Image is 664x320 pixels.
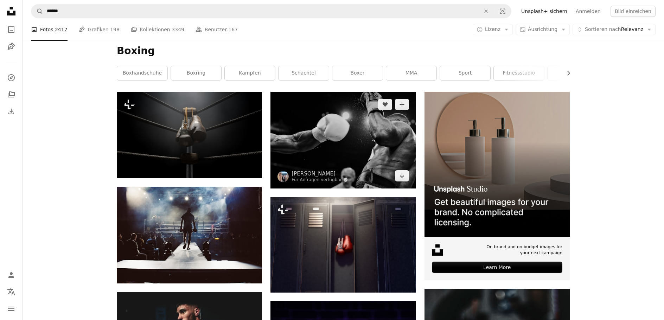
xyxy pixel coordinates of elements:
a: Linker Haken in einem Boxkampf [270,137,416,143]
span: 198 [110,26,120,33]
a: Herunterladen [395,170,409,181]
span: 167 [228,26,238,33]
button: Sortieren nachRelevanz [573,24,656,35]
img: file-1631678316303-ed18b8b5cb9cimage [432,244,443,256]
span: On-brand and on budget images for your next campaign [483,244,562,256]
button: Gefällt mir [378,99,392,110]
a: man standing and walking going on boxing ring surrounded with people [117,232,262,238]
a: Entdecken [4,71,18,85]
a: Anmelden / Registrieren [4,268,18,282]
form: Finden Sie Bildmaterial auf der ganzen Webseite [31,4,511,18]
a: On-brand and on budget images for your next campaignLearn More [424,92,570,280]
a: Anmelden [572,6,605,17]
a: Grafiken 198 [79,18,120,41]
a: Eine Nahaufnahme der Ecke eines alten Vintage-Boxrings, umgeben von Seilen, die von einem Scheinw... [117,132,262,138]
a: Kollektionen 3349 [131,18,184,41]
a: Startseite — Unsplash [4,4,18,20]
img: Linker Haken in einem Boxkampf [270,92,416,188]
img: Eine Nahaufnahme der Ecke eines alten Vintage-Boxrings, umgeben von Seilen, die von einem Scheinw... [117,92,262,178]
button: Menü [4,302,18,316]
span: Sortieren nach [585,26,621,32]
a: Boxhalle [548,66,598,80]
a: Eine Reihe von metallenen Turnhallenschränken mit einer offenen Tür, die zeigt, dass darin ein Pa... [270,241,416,248]
span: Relevanz [585,26,643,33]
img: Eine Reihe von metallenen Turnhallenschränken mit einer offenen Tür, die zeigt, dass darin ein Pa... [270,197,416,293]
a: MMA [386,66,436,80]
a: Fitnessstudio [494,66,544,80]
a: Kollektionen [4,88,18,102]
button: Zu Kollektion hinzufügen [395,99,409,110]
a: Sport [440,66,490,80]
span: Lizenz [485,26,500,32]
h1: Boxing [117,45,570,57]
a: Fotos [4,23,18,37]
a: Bisherige Downloads [4,104,18,119]
a: Für Anfragen verfügbar [292,177,348,183]
span: 3349 [172,26,184,33]
button: Ausrichtung [516,24,570,35]
a: Benutzer 167 [196,18,238,41]
img: man standing and walking going on boxing ring surrounded with people [117,187,262,283]
button: Löschen [478,5,494,18]
button: Lizenz [473,24,513,35]
span: Ausrichtung [528,26,557,32]
a: Unsplash+ sichern [517,6,572,17]
img: Zum Profil von Johann Walter Bantz [277,171,289,182]
a: Schachtel [279,66,329,80]
a: Boxring [171,66,221,80]
button: Visuelle Suche [494,5,511,18]
a: kämpfen [225,66,275,80]
a: Boxhandschuhe [117,66,167,80]
a: Grafiken [4,39,18,53]
button: Sprache [4,285,18,299]
div: Learn More [432,262,562,273]
img: file-1715714113747-b8b0561c490eimage [424,92,570,237]
button: Unsplash suchen [31,5,43,18]
button: Liste nach rechts verschieben [562,66,570,80]
a: Boxer [332,66,383,80]
a: [PERSON_NAME] [292,170,348,177]
button: Bild einreichen [611,6,656,17]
